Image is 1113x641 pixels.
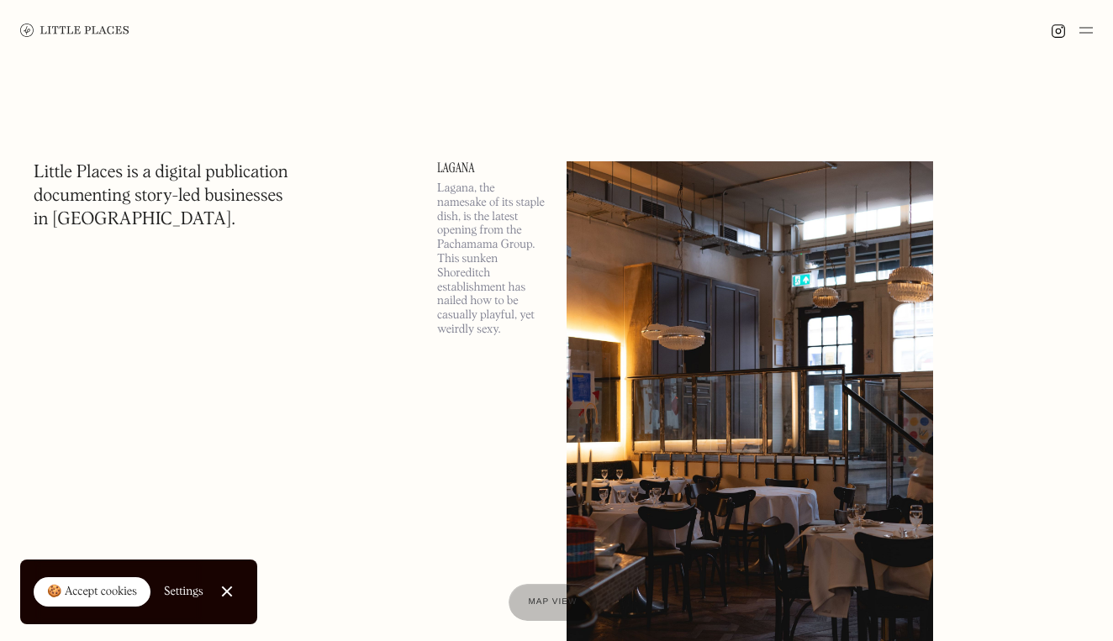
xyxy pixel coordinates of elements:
[437,181,546,337] p: Lagana, the namesake of its staple dish, is the latest opening from the Pachamama Group. This sun...
[164,573,203,611] a: Settings
[47,584,137,601] div: 🍪 Accept cookies
[529,597,578,607] span: Map view
[164,586,203,597] div: Settings
[437,161,546,175] a: Lagana
[509,584,598,621] a: Map view
[34,161,288,232] h1: Little Places is a digital publication documenting story-led businesses in [GEOGRAPHIC_DATA].
[34,577,150,607] a: 🍪 Accept cookies
[210,575,244,608] a: Close Cookie Popup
